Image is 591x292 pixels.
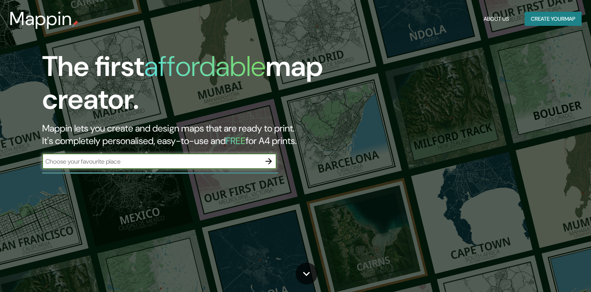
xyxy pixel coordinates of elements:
[144,48,266,85] h1: affordable
[480,12,512,26] button: About Us
[72,20,79,27] img: mappin-pin
[42,50,338,122] h1: The first map creator.
[42,157,261,166] input: Choose your favourite place
[525,12,582,26] button: Create yourmap
[9,8,72,30] h3: Mappin
[42,122,338,147] h2: Mappin lets you create and design maps that are ready to print. It's completely personalised, eas...
[226,135,246,147] h5: FREE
